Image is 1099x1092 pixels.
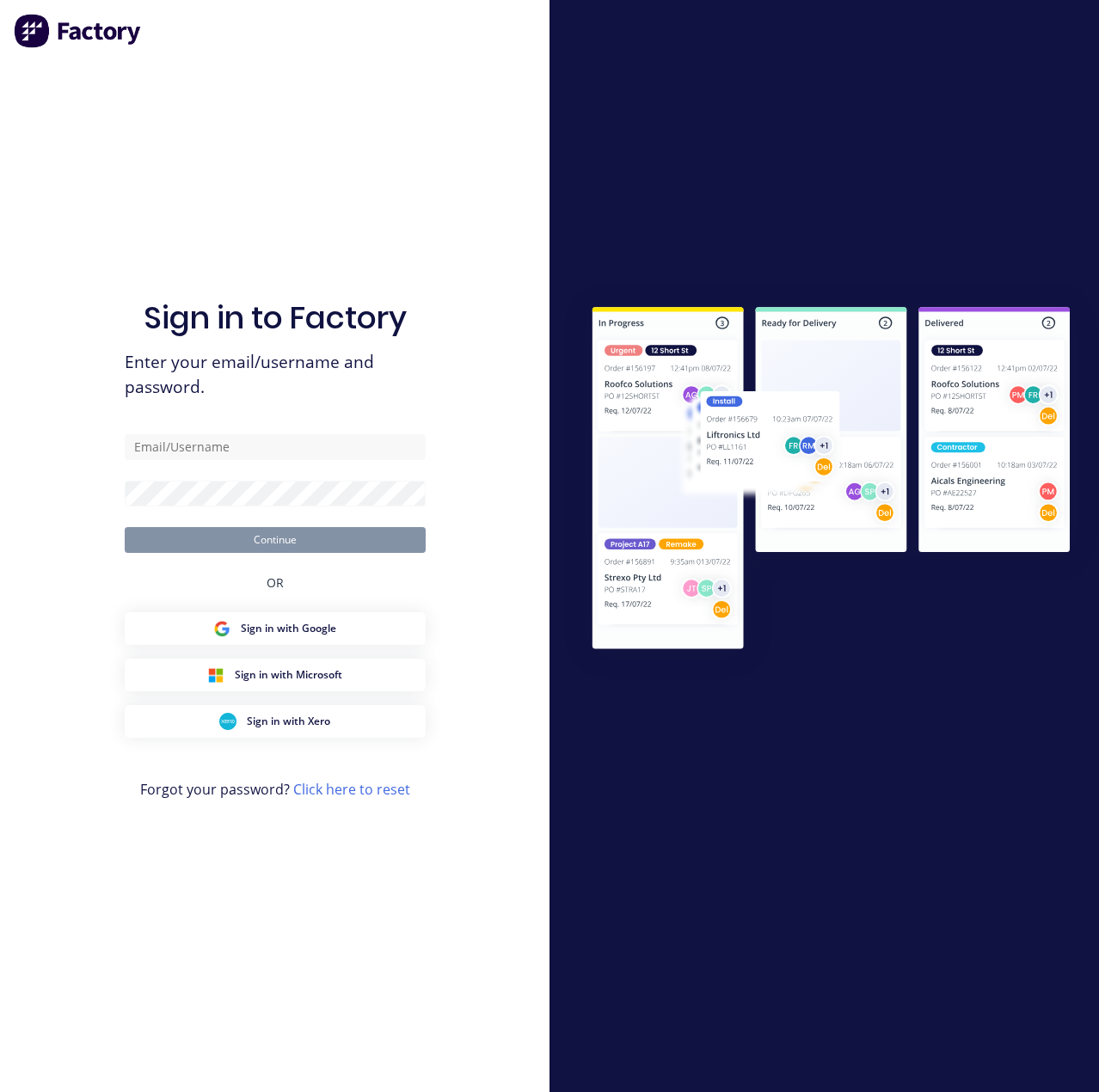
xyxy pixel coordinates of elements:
button: Google Sign inSign in with Google [125,612,426,645]
button: Continue [125,527,426,553]
span: Sign in with Microsoft [235,667,342,683]
span: Enter your email/username and password. [125,350,426,400]
img: Factory [14,14,143,48]
span: Sign in with Xero [247,714,330,729]
a: Click here to reset [293,780,410,799]
input: Email/Username [125,434,426,460]
img: Sign in [563,280,1099,680]
span: Sign in with Google [241,621,336,636]
div: OR [267,553,284,612]
button: Xero Sign inSign in with Xero [125,705,426,738]
button: Microsoft Sign inSign in with Microsoft [125,659,426,691]
h1: Sign in to Factory [144,299,407,336]
img: Xero Sign in [219,713,236,730]
img: Microsoft Sign in [207,666,224,684]
span: Forgot your password? [140,779,410,800]
img: Google Sign in [213,620,230,637]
